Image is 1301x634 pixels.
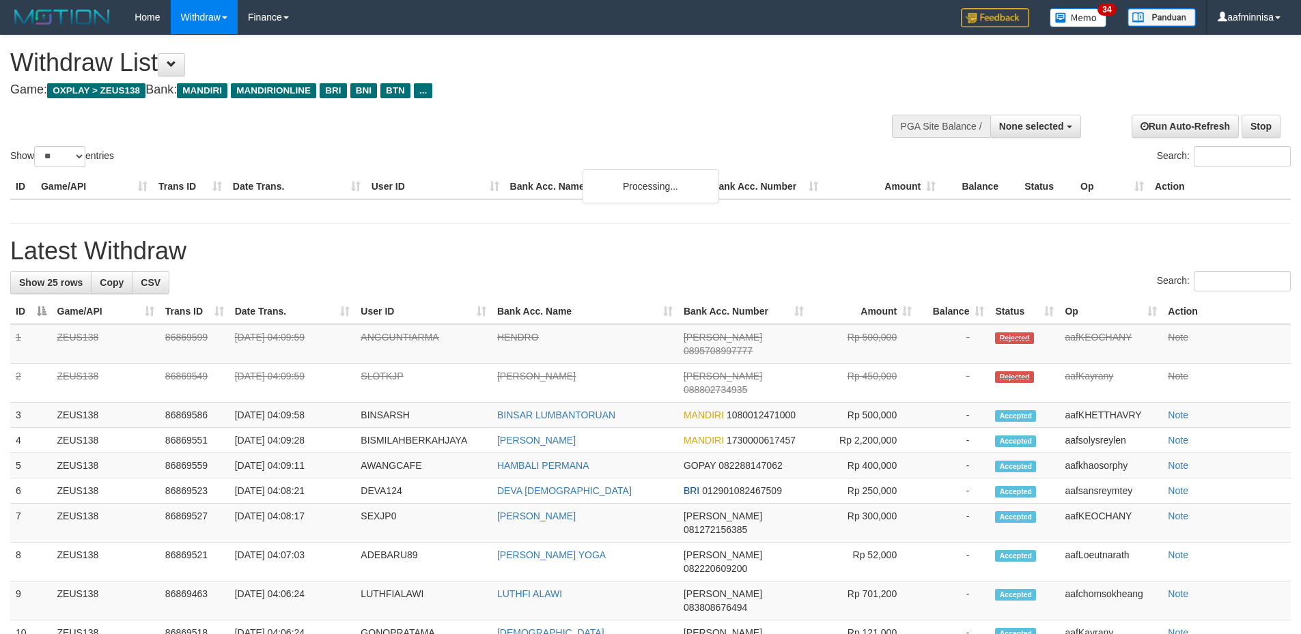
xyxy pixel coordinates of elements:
td: 9 [10,581,52,620]
th: User ID [366,174,505,199]
a: [PERSON_NAME] [497,435,576,446]
input: Search: [1194,146,1291,167]
td: aafsolysreylen [1059,428,1162,453]
a: Note [1168,332,1188,343]
td: 86869586 [160,403,229,428]
td: Rp 500,000 [809,403,917,428]
span: CSV [141,277,160,288]
th: Trans ID [153,174,227,199]
td: aafsansreymtey [1059,478,1162,504]
th: Action [1162,299,1291,324]
span: 34 [1097,3,1116,16]
th: Action [1149,174,1291,199]
a: Note [1168,485,1188,496]
img: MOTION_logo.png [10,7,114,27]
td: [DATE] 04:08:21 [229,478,356,504]
button: None selected [990,115,1081,138]
span: BRI [320,83,346,98]
td: Rp 500,000 [809,324,917,364]
td: aafKEOCHANY [1059,504,1162,543]
span: [PERSON_NAME] [684,510,762,521]
span: Accepted [995,589,1036,601]
span: Accepted [995,511,1036,523]
td: BISMILAHBERKAHJAYA [355,428,492,453]
label: Search: [1157,271,1291,291]
label: Search: [1157,146,1291,167]
th: Bank Acc. Name [505,174,707,199]
td: 86869549 [160,364,229,403]
span: [PERSON_NAME] [684,332,762,343]
td: - [917,504,990,543]
a: [PERSON_NAME] [497,371,576,381]
a: Note [1168,588,1188,599]
th: Op [1075,174,1149,199]
th: Game/API: activate to sort column ascending [52,299,160,324]
input: Search: [1194,271,1291,291]
td: 86869527 [160,504,229,543]
img: panduan.png [1128,8,1196,27]
span: Copy 0895708997777 to clipboard [684,345,753,356]
td: [DATE] 04:09:28 [229,428,356,453]
td: 2 [10,364,52,403]
td: - [917,478,990,504]
th: Bank Acc. Name: activate to sort column ascending [492,299,678,324]
span: [PERSON_NAME] [684,549,762,560]
span: Accepted [995,461,1036,472]
td: 86869521 [160,543,229,581]
td: ZEUS138 [52,504,160,543]
td: SLOTKJP [355,364,492,403]
td: 7 [10,504,52,543]
td: aafKEOCHANY [1059,324,1162,364]
a: HENDRO [497,332,539,343]
td: DEVA124 [355,478,492,504]
td: aafLoeutnarath [1059,543,1162,581]
th: Amount: activate to sort column ascending [809,299,917,324]
td: SEXJP0 [355,504,492,543]
th: Op: activate to sort column ascending [1059,299,1162,324]
td: [DATE] 04:09:11 [229,453,356,478]
span: Copy 083808676494 to clipboard [684,602,747,613]
span: Show 25 rows [19,277,83,288]
td: - [917,453,990,478]
td: Rp 701,200 [809,581,917,620]
span: Rejected [995,332,1033,344]
h4: Game: Bank: [10,83,854,97]
a: Stop [1242,115,1281,138]
span: [PERSON_NAME] [684,371,762,381]
td: LUTHFIALAWI [355,581,492,620]
span: [PERSON_NAME] [684,588,762,599]
span: MANDIRI [684,409,724,420]
img: Button%20Memo.svg [1050,8,1107,27]
td: aafkhaosorphy [1059,453,1162,478]
th: Amount [824,174,941,199]
th: Date Trans.: activate to sort column ascending [229,299,356,324]
span: Copy 012901082467509 to clipboard [702,485,782,496]
td: 86869463 [160,581,229,620]
span: OXPLAY > ZEUS138 [47,83,145,98]
td: aafKayrany [1059,364,1162,403]
td: - [917,543,990,581]
td: - [917,364,990,403]
h1: Withdraw List [10,49,854,76]
th: ID: activate to sort column descending [10,299,52,324]
td: 86869599 [160,324,229,364]
td: ZEUS138 [52,364,160,403]
td: 86869551 [160,428,229,453]
a: BINSAR LUMBANTORUAN [497,409,615,420]
img: Feedback.jpg [961,8,1029,27]
th: Balance [941,174,1019,199]
a: Note [1168,371,1188,381]
td: Rp 52,000 [809,543,917,581]
th: User ID: activate to sort column ascending [355,299,492,324]
span: Copy [100,277,124,288]
td: ZEUS138 [52,403,160,428]
td: [DATE] 04:06:24 [229,581,356,620]
th: Date Trans. [227,174,366,199]
td: 86869559 [160,453,229,478]
td: ZEUS138 [52,453,160,478]
label: Show entries [10,146,114,167]
span: BNI [350,83,377,98]
th: Status [1019,174,1075,199]
span: Copy 082220609200 to clipboard [684,563,747,574]
span: Copy 1730000617457 to clipboard [727,435,796,446]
